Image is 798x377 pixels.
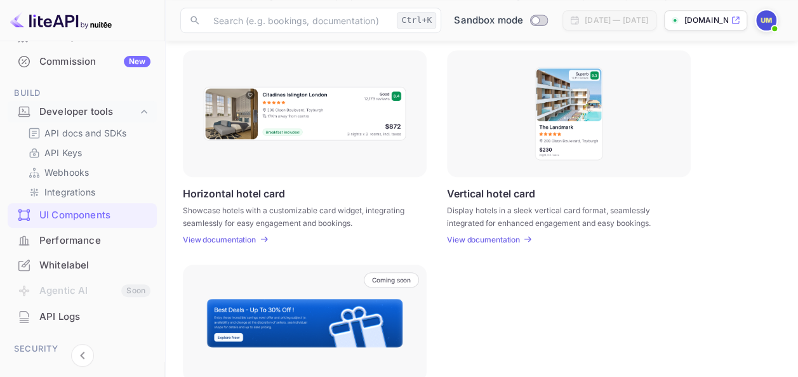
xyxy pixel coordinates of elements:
[447,235,520,244] p: View documentation
[23,163,152,182] div: Webhooks
[8,305,157,329] div: API Logs
[23,124,152,142] div: API docs and SDKs
[8,24,157,48] a: Earnings
[23,143,152,162] div: API Keys
[183,235,260,244] a: View documentation
[8,253,157,277] a: Whitelabel
[28,166,147,179] a: Webhooks
[39,361,150,376] div: Team management
[39,105,138,119] div: Developer tools
[447,204,675,227] p: Display hotels in a sleek vertical card format, seamlessly integrated for enhanced engagement and...
[124,56,150,67] div: New
[23,183,152,201] div: Integrations
[397,12,436,29] div: Ctrl+K
[203,86,407,142] img: Horizontal hotel card Frame
[183,204,411,227] p: Showcase hotels with a customizable card widget, integrating seamlessly for easy engagement and b...
[8,203,157,227] a: UI Components
[454,13,523,28] span: Sandbox mode
[8,253,157,278] div: Whitelabel
[28,185,147,199] a: Integrations
[39,208,150,223] div: UI Components
[756,10,776,30] img: Usman Mehmood
[44,146,82,159] p: API Keys
[39,310,150,324] div: API Logs
[8,228,157,252] a: Performance
[534,66,604,161] img: Vertical hotel card Frame
[8,203,157,228] div: UI Components
[372,276,411,284] p: Coming soon
[28,146,147,159] a: API Keys
[447,187,535,199] p: Vertical hotel card
[206,8,392,33] input: Search (e.g. bookings, documentation)
[71,344,94,367] button: Collapse navigation
[447,235,524,244] a: View documentation
[8,86,157,100] span: Build
[44,166,89,179] p: Webhooks
[44,126,127,140] p: API docs and SDKs
[44,185,95,199] p: Integrations
[39,55,150,69] div: Commission
[183,235,256,244] p: View documentation
[449,13,552,28] div: Switch to Production mode
[684,15,728,26] p: [DOMAIN_NAME]...
[8,101,157,123] div: Developer tools
[39,258,150,273] div: Whitelabel
[8,228,157,253] div: Performance
[585,15,648,26] div: [DATE] — [DATE]
[206,298,404,348] img: Banner Frame
[39,234,150,248] div: Performance
[8,342,157,356] span: Security
[8,305,157,328] a: API Logs
[10,10,112,30] img: LiteAPI logo
[183,187,285,199] p: Horizontal hotel card
[28,126,147,140] a: API docs and SDKs
[8,50,157,73] a: CommissionNew
[8,50,157,74] div: CommissionNew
